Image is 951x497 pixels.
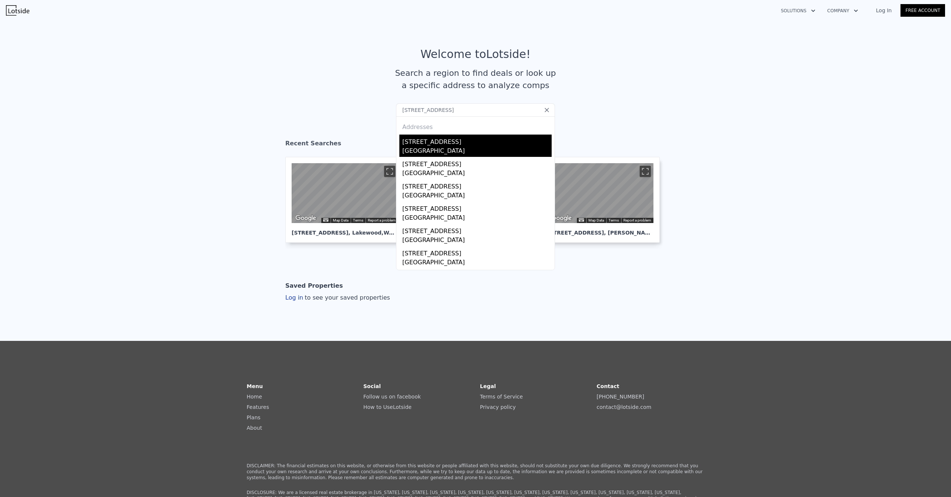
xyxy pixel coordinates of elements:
span: , WA 98499 [382,230,413,236]
a: Report a problem [623,218,651,222]
div: [STREET_ADDRESS] , Lakewood [292,223,398,236]
div: Search a region to find deals or look up a specific address to analyze comps [392,67,559,91]
div: [GEOGRAPHIC_DATA] [402,146,552,157]
div: [GEOGRAPHIC_DATA] [402,258,552,268]
div: [STREET_ADDRESS] , [PERSON_NAME][GEOGRAPHIC_DATA] [547,223,653,236]
button: Keyboard shortcuts [323,218,328,222]
img: Lotside [6,5,29,16]
a: Features [247,404,269,410]
a: Terms of Service [480,394,523,400]
a: [PHONE_NUMBER] [597,394,644,400]
p: DISCLAIMER: The financial estimates on this website, or otherwise from this website or people aff... [247,463,704,481]
a: Map [STREET_ADDRESS], Lakewood,WA 98499 [285,157,410,243]
div: [GEOGRAPHIC_DATA] [402,213,552,224]
div: Log in [285,293,390,302]
a: Terms (opens in new tab) [608,218,619,222]
a: Home [247,394,262,400]
button: Solutions [775,4,821,17]
button: Keyboard shortcuts [579,218,584,222]
img: Google [549,213,574,223]
a: Open this area in Google Maps (opens a new window) [549,213,574,223]
div: [GEOGRAPHIC_DATA] [402,191,552,201]
a: contact@lotside.com [597,404,651,410]
div: [STREET_ADDRESS] [402,268,552,280]
div: Map [547,163,653,223]
a: Map [STREET_ADDRESS], [PERSON_NAME][GEOGRAPHIC_DATA] [541,157,666,243]
a: Report a problem [368,218,396,222]
button: Company [821,4,864,17]
a: How to UseLotside [363,404,412,410]
div: Street View [547,163,653,223]
div: [STREET_ADDRESS] [402,157,552,169]
button: Toggle fullscreen view [384,166,395,177]
div: [GEOGRAPHIC_DATA] [402,236,552,246]
div: Addresses [399,117,552,135]
input: Search an address or region... [396,103,555,117]
strong: Legal [480,383,496,389]
div: [STREET_ADDRESS] [402,179,552,191]
div: [STREET_ADDRESS] [402,224,552,236]
div: Street View [292,163,398,223]
a: Privacy policy [480,404,516,410]
div: [GEOGRAPHIC_DATA] [402,169,552,179]
strong: Social [363,383,381,389]
div: Saved Properties [285,278,343,293]
div: [STREET_ADDRESS] [402,135,552,146]
a: Plans [247,414,260,420]
button: Map Data [588,218,604,223]
a: Terms (opens in new tab) [353,218,363,222]
a: Free Account [900,4,945,17]
div: Welcome to Lotside ! [421,48,531,61]
strong: Menu [247,383,263,389]
a: Log In [867,7,900,14]
div: Recent Searches [285,133,666,157]
a: Open this area in Google Maps (opens a new window) [293,213,318,223]
span: to see your saved properties [303,294,390,301]
button: Map Data [333,218,348,223]
div: [STREET_ADDRESS] [402,246,552,258]
div: [STREET_ADDRESS] [402,201,552,213]
img: Google [293,213,318,223]
strong: Contact [597,383,619,389]
a: Follow us on facebook [363,394,421,400]
div: Map [292,163,398,223]
button: Toggle fullscreen view [640,166,651,177]
a: About [247,425,262,431]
